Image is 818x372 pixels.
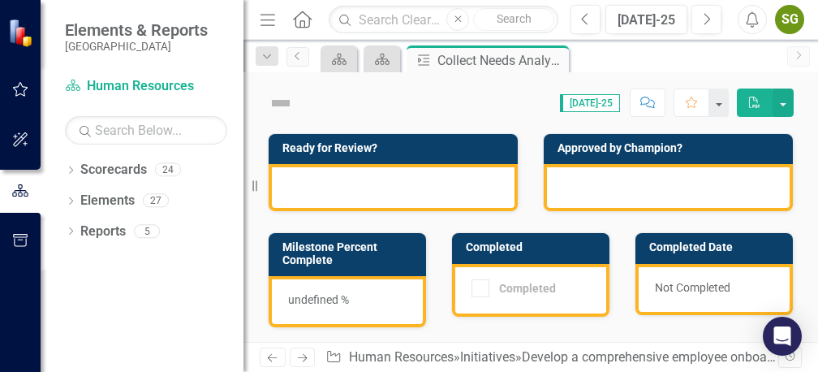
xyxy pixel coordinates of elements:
[7,18,37,48] img: ClearPoint Strategy
[605,5,687,34] button: [DATE]-25
[268,90,294,116] img: Not Defined
[65,116,227,145] input: Search Below...
[80,223,126,241] a: Reports
[649,241,785,253] h3: Completed Date
[473,8,554,31] button: Search
[80,192,135,210] a: Elements
[437,50,565,71] div: Collect Needs Analysis, Benchmark with Partner Organizations, Held Focus Groups With Facilities
[775,5,804,34] button: SG
[282,241,418,266] h3: Milestone Percent Complete
[611,11,682,30] div: [DATE]-25
[143,194,169,208] div: 27
[497,12,532,25] span: Search
[460,349,515,365] a: Initiatives
[65,77,227,96] a: Human Resources
[635,264,793,315] div: Not Completed
[325,348,777,367] div: » » »
[560,94,620,112] span: [DATE]-25
[558,142,785,154] h3: Approved by Champion?
[763,317,802,356] div: Open Intercom Messenger
[65,20,208,40] span: Elements & Reports
[80,161,147,180] a: Scorecards
[329,6,558,34] input: Search ClearPoint...
[282,142,510,154] h3: Ready for Review?
[349,349,454,365] a: Human Resources
[466,241,601,253] h3: Completed
[269,276,426,327] div: undefined %
[155,163,181,177] div: 24
[134,224,160,238] div: 5
[65,40,208,53] small: [GEOGRAPHIC_DATA]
